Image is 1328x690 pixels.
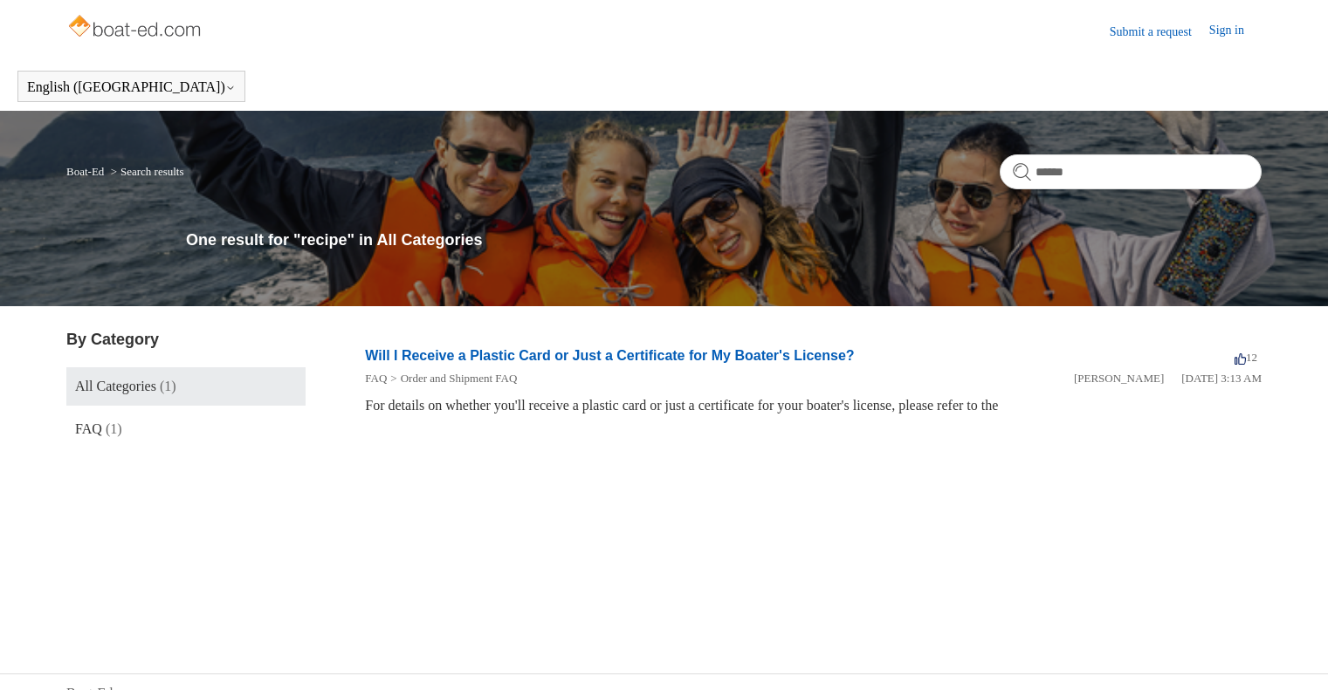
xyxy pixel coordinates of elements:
span: (1) [160,379,176,393]
a: Order and Shipment FAQ [401,372,518,385]
h1: One result for "recipe" in All Categories [186,229,1262,252]
li: Boat-Ed [66,165,107,178]
input: Search [1000,154,1262,189]
span: All Categories [75,379,156,393]
button: English ([GEOGRAPHIC_DATA]) [27,79,236,95]
li: FAQ [365,370,387,387]
li: Search results [107,165,184,178]
a: FAQ [365,372,387,385]
li: [PERSON_NAME] [1074,370,1164,387]
div: For details on whether you'll receive a plastic card or just a certificate for your boater's lice... [365,395,1262,416]
a: FAQ (1) [66,410,306,448]
div: Live chat [1270,632,1315,677]
a: Will I Receive a Plastic Card or Just a Certificate for My Boater's License? [365,348,854,363]
a: Sign in [1209,21,1262,42]
span: FAQ [75,421,102,436]
time: 03/16/2022, 03:13 [1181,372,1262,385]
a: All Categories (1) [66,367,306,406]
a: Boat-Ed [66,165,104,178]
span: 12 [1235,351,1257,364]
h3: By Category [66,328,306,352]
a: Submit a request [1110,23,1209,41]
li: Order and Shipment FAQ [387,370,517,387]
span: (1) [106,421,122,436]
img: Boat-Ed Help Center home page [66,10,205,45]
